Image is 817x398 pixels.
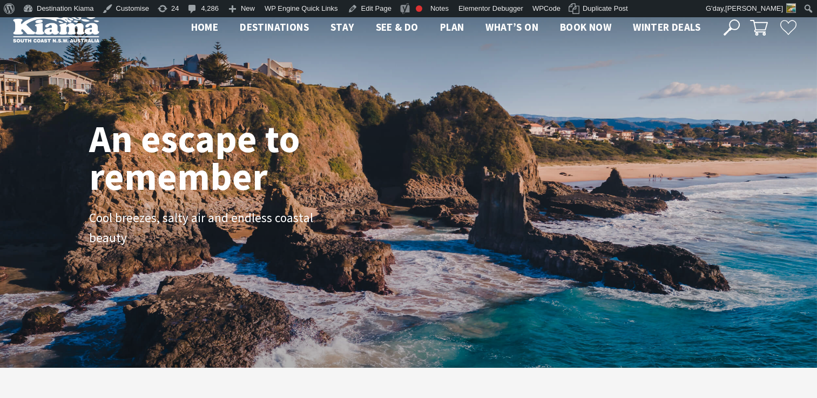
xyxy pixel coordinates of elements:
[560,20,611,33] span: Book now
[416,5,422,12] div: Focus keyphrase not set
[180,19,711,37] nav: Main Menu
[440,20,464,33] span: Plan
[485,20,538,33] span: What’s On
[89,120,386,195] h1: An escape to remember
[13,13,99,43] img: Kiama Logo
[376,20,418,33] span: See & Do
[191,20,219,33] span: Home
[633,20,700,33] span: Winter Deals
[725,4,783,12] span: [PERSON_NAME]
[240,20,309,33] span: Destinations
[330,20,354,33] span: Stay
[89,208,332,248] p: Cool breezes, salty air and endless coastal beauty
